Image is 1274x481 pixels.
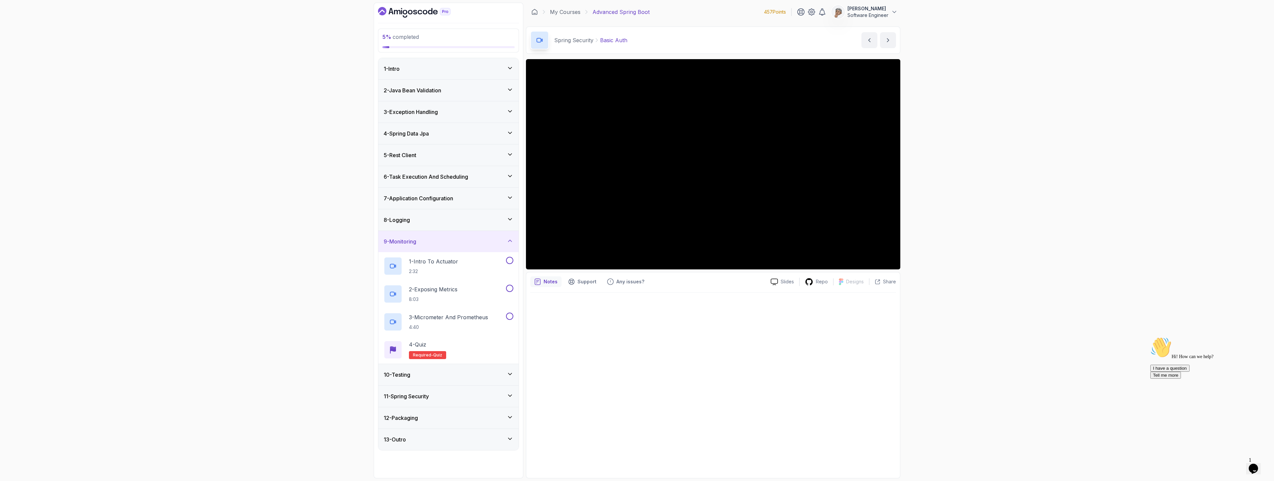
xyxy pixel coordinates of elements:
p: 2:32 [409,268,458,275]
p: Spring Security [554,36,593,44]
a: Slides [765,278,799,285]
a: My Courses [550,8,580,16]
h3: 4 - Spring Data Jpa [384,130,429,138]
a: Dashboard [378,7,466,18]
p: Share [883,278,896,285]
div: 👋Hi! How can we help?I have a questionTell me more [3,3,122,45]
iframe: chat widget [1246,454,1267,474]
p: Advanced Spring Boot [592,8,650,16]
p: Notes [544,278,558,285]
button: 13-Outro [378,429,519,450]
iframe: chat widget [1148,334,1267,451]
h3: 2 - Java Bean Validation [384,86,441,94]
img: :wave: [3,3,24,24]
p: Software Engineer [847,12,888,19]
button: 1-Intro [378,58,519,79]
span: Hi! How can we help? [3,20,66,25]
p: [PERSON_NAME] [847,5,888,12]
button: notes button [530,276,562,287]
button: 8-Logging [378,209,519,231]
button: user profile image[PERSON_NAME]Software Engineer [831,5,898,19]
button: Feedback button [603,276,648,287]
button: 4-QuizRequired-quiz [384,340,513,359]
p: 4:40 [409,324,488,331]
p: 4 - Quiz [409,340,426,348]
p: Any issues? [616,278,644,285]
span: completed [382,34,419,40]
button: 2-Exposing Metrics8:03 [384,285,513,303]
button: 9-Monitoring [378,231,519,252]
button: 5-Rest Client [378,144,519,166]
p: Designs [846,278,864,285]
h3: 3 - Exception Handling [384,108,438,116]
button: Support button [564,276,600,287]
button: 12-Packaging [378,407,519,429]
h3: 6 - Task Execution And Scheduling [384,173,468,181]
p: Repo [816,278,828,285]
p: Basic Auth [600,36,627,44]
span: 5 % [382,34,391,40]
button: 3-Micrometer And Prometheus4:40 [384,313,513,331]
span: quiz [433,352,442,358]
p: Support [577,278,596,285]
h3: 10 - Testing [384,371,410,379]
p: 2 - Exposing Metrics [409,285,457,293]
button: I have a question [3,31,42,38]
button: 4-Spring Data Jpa [378,123,519,144]
h3: 9 - Monitoring [384,238,416,245]
p: 8:03 [409,296,457,303]
button: next content [880,32,896,48]
button: 3-Exception Handling [378,101,519,123]
iframe: 3 - Basic Auth [526,59,900,269]
h3: 5 - Rest Client [384,151,416,159]
button: 7-Application Configuration [378,188,519,209]
button: 2-Java Bean Validation [378,80,519,101]
p: 3 - Micrometer And Prometheus [409,313,488,321]
h3: 12 - Packaging [384,414,418,422]
button: previous content [861,32,877,48]
h3: 1 - Intro [384,65,400,73]
h3: 8 - Logging [384,216,410,224]
button: 10-Testing [378,364,519,385]
p: 457 Points [764,9,786,15]
h3: 11 - Spring Security [384,392,429,400]
button: Tell me more [3,38,33,45]
button: 6-Task Execution And Scheduling [378,166,519,187]
a: Repo [800,278,833,286]
p: Slides [781,278,794,285]
p: 1 - Intro To Actuator [409,257,458,265]
h3: 7 - Application Configuration [384,194,453,202]
a: Dashboard [531,9,538,15]
button: 1-Intro To Actuator2:32 [384,257,513,275]
button: 11-Spring Security [378,386,519,407]
h3: 13 - Outro [384,435,406,443]
span: Required- [413,352,433,358]
img: user profile image [832,6,844,18]
button: Share [869,278,896,285]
